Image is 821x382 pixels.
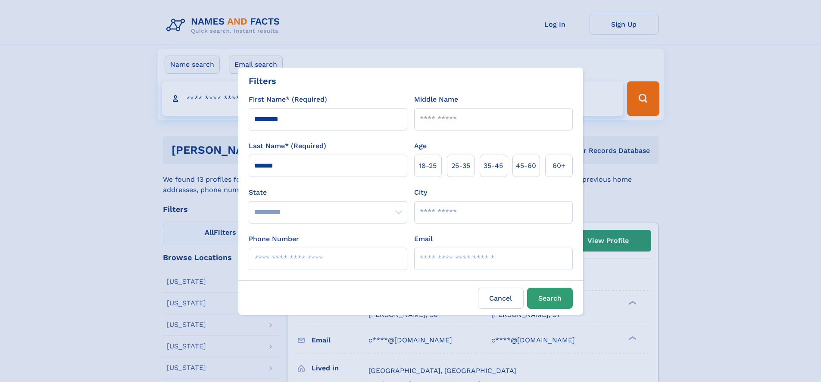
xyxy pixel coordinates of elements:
label: State [249,187,407,198]
span: 45‑60 [516,161,536,171]
label: Phone Number [249,234,299,244]
span: 18‑25 [419,161,437,171]
label: Age [414,141,427,151]
span: 35‑45 [484,161,503,171]
label: First Name* (Required) [249,94,327,105]
label: Email [414,234,433,244]
label: Cancel [478,288,524,309]
span: 25‑35 [451,161,470,171]
label: City [414,187,427,198]
div: Filters [249,75,276,87]
label: Middle Name [414,94,458,105]
span: 60+ [553,161,565,171]
label: Last Name* (Required) [249,141,326,151]
button: Search [527,288,573,309]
